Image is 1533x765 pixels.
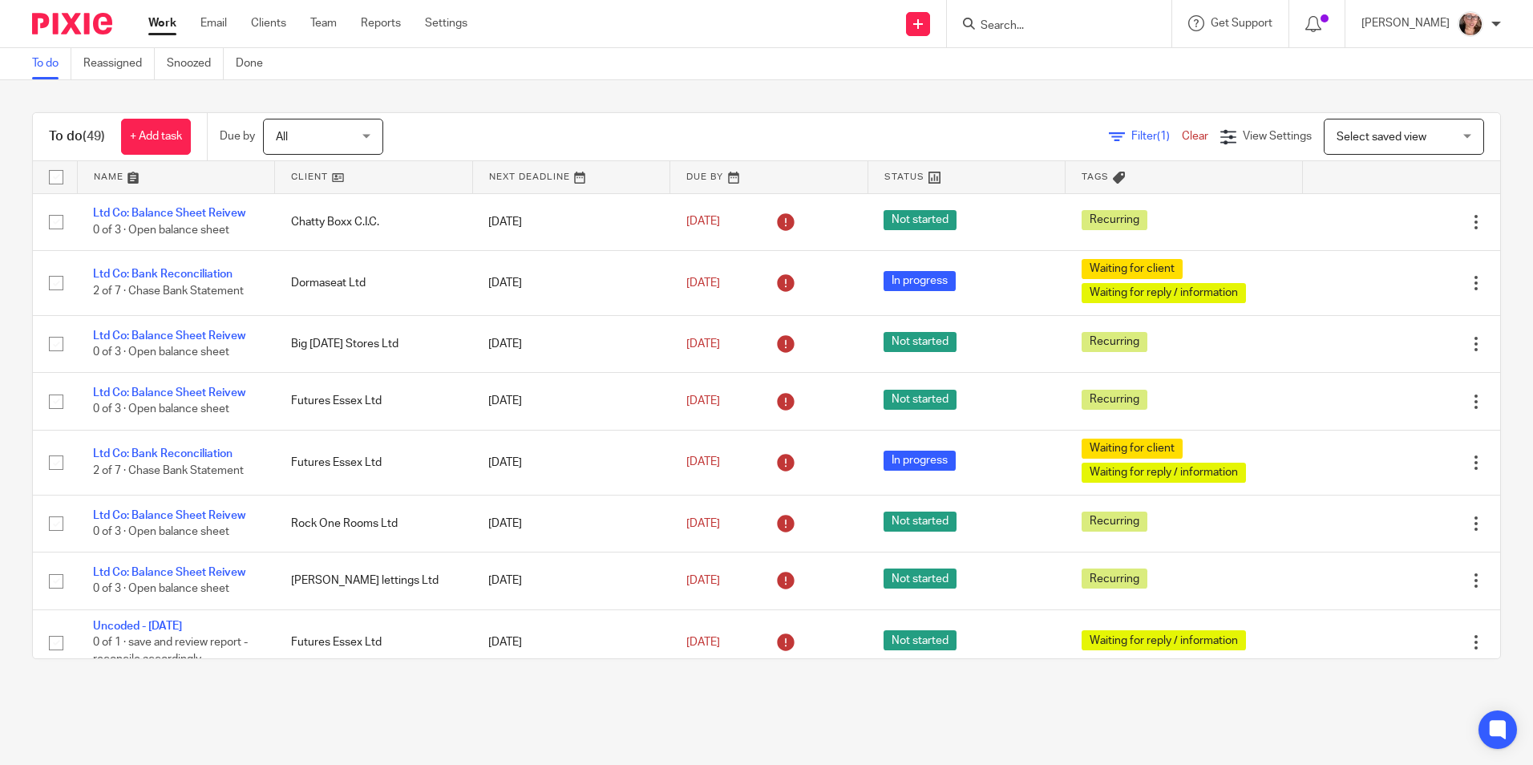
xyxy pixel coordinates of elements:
[236,48,275,79] a: Done
[1131,131,1182,142] span: Filter
[275,552,473,609] td: [PERSON_NAME] lettings Ltd
[93,208,245,219] a: Ltd Co: Balance Sheet Reivew
[884,569,957,589] span: Not started
[1157,131,1170,142] span: (1)
[1082,390,1147,410] span: Recurring
[93,225,229,236] span: 0 of 3 · Open balance sheet
[884,512,957,532] span: Not started
[686,217,720,228] span: [DATE]
[49,128,105,145] h1: To do
[310,15,337,31] a: Team
[686,395,720,407] span: [DATE]
[1082,332,1147,352] span: Recurring
[1082,463,1246,483] span: Waiting for reply / information
[884,271,956,291] span: In progress
[1082,569,1147,589] span: Recurring
[32,48,71,79] a: To do
[93,285,244,297] span: 2 of 7 · Chase Bank Statement
[472,430,670,495] td: [DATE]
[884,390,957,410] span: Not started
[1361,15,1450,31] p: [PERSON_NAME]
[275,250,473,315] td: Dormaseat Ltd
[686,457,720,468] span: [DATE]
[121,119,191,155] a: + Add task
[93,448,233,459] a: Ltd Co: Bank Reconciliation
[472,373,670,430] td: [DATE]
[275,430,473,495] td: Futures Essex Ltd
[275,609,473,675] td: Futures Essex Ltd
[686,575,720,586] span: [DATE]
[93,269,233,280] a: Ltd Co: Bank Reconciliation
[1243,131,1312,142] span: View Settings
[686,637,720,648] span: [DATE]
[884,210,957,230] span: Not started
[472,609,670,675] td: [DATE]
[1082,172,1109,181] span: Tags
[93,584,229,595] span: 0 of 3 · Open balance sheet
[275,315,473,372] td: Big [DATE] Stores Ltd
[93,567,245,578] a: Ltd Co: Balance Sheet Reivew
[83,130,105,143] span: (49)
[884,332,957,352] span: Not started
[884,451,956,471] span: In progress
[148,15,176,31] a: Work
[93,621,182,632] a: Uncoded - [DATE]
[93,404,229,415] span: 0 of 3 · Open balance sheet
[1182,131,1208,142] a: Clear
[425,15,467,31] a: Settings
[200,15,227,31] a: Email
[979,19,1123,34] input: Search
[1082,512,1147,532] span: Recurring
[93,637,248,665] span: 0 of 1 · save and review report - reconcile accordingly
[93,346,229,358] span: 0 of 3 · Open balance sheet
[686,338,720,350] span: [DATE]
[1082,210,1147,230] span: Recurring
[167,48,224,79] a: Snoozed
[276,132,288,143] span: All
[1458,11,1483,37] img: Louise.jpg
[93,526,229,537] span: 0 of 3 · Open balance sheet
[472,250,670,315] td: [DATE]
[275,495,473,552] td: Rock One Rooms Ltd
[1211,18,1272,29] span: Get Support
[93,387,245,399] a: Ltd Co: Balance Sheet Reivew
[1082,630,1246,650] span: Waiting for reply / information
[93,330,245,342] a: Ltd Co: Balance Sheet Reivew
[275,373,473,430] td: Futures Essex Ltd
[1082,283,1246,303] span: Waiting for reply / information
[83,48,155,79] a: Reassigned
[361,15,401,31] a: Reports
[1082,439,1183,459] span: Waiting for client
[686,518,720,529] span: [DATE]
[251,15,286,31] a: Clients
[472,315,670,372] td: [DATE]
[93,510,245,521] a: Ltd Co: Balance Sheet Reivew
[1337,132,1426,143] span: Select saved view
[93,465,244,476] span: 2 of 7 · Chase Bank Statement
[32,13,112,34] img: Pixie
[220,128,255,144] p: Due by
[472,552,670,609] td: [DATE]
[472,495,670,552] td: [DATE]
[686,277,720,289] span: [DATE]
[1082,259,1183,279] span: Waiting for client
[884,630,957,650] span: Not started
[275,193,473,250] td: Chatty Boxx C.I.C.
[472,193,670,250] td: [DATE]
